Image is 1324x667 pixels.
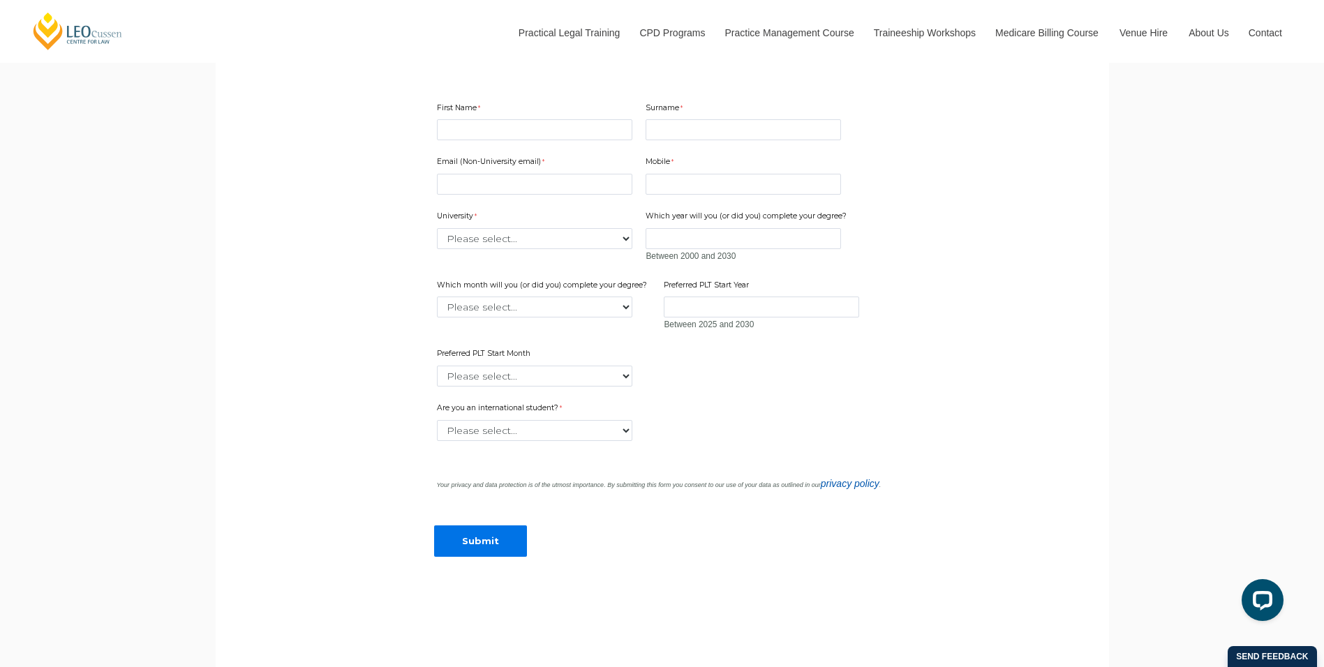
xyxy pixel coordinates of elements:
input: Submit [434,525,527,557]
label: Which year will you (or did you) complete your degree? [646,211,850,225]
select: Which month will you (or did you) complete your degree? [437,297,632,317]
iframe: LiveChat chat widget [1230,574,1289,632]
a: Practical Legal Training [508,3,630,63]
a: Venue Hire [1109,3,1178,63]
label: First Name [437,103,484,117]
a: CPD Programs [629,3,714,63]
input: Preferred PLT Start Year [664,297,859,317]
a: Contact [1238,3,1293,63]
a: privacy policy [821,478,879,489]
label: Mobile [646,156,677,170]
label: Are you an international student? [437,403,577,417]
select: Are you an international student? [437,420,632,441]
input: Mobile [646,174,841,195]
span: Between 2025 and 2030 [664,320,754,329]
label: University [437,211,480,225]
input: Surname [646,119,841,140]
label: Email (Non-University email) [437,156,548,170]
a: Medicare Billing Course [985,3,1109,63]
i: Your privacy and data protection is of the utmost importance. By submitting this form you consent... [437,481,882,488]
input: Which year will you (or did you) complete your degree? [646,228,841,249]
a: Practice Management Course [715,3,863,63]
label: Which month will you (or did you) complete your degree? [437,280,650,294]
select: Preferred PLT Start Month [437,366,632,387]
label: Surname [646,103,686,117]
select: University [437,228,632,249]
a: Traineeship Workshops [863,3,985,63]
a: [PERSON_NAME] Centre for Law [31,11,124,51]
input: First Name [437,119,632,140]
label: Preferred PLT Start Month [437,348,534,362]
input: Email (Non-University email) [437,174,632,195]
label: Preferred PLT Start Year [664,280,752,294]
span: Between 2000 and 2030 [646,251,736,261]
a: About Us [1178,3,1238,63]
